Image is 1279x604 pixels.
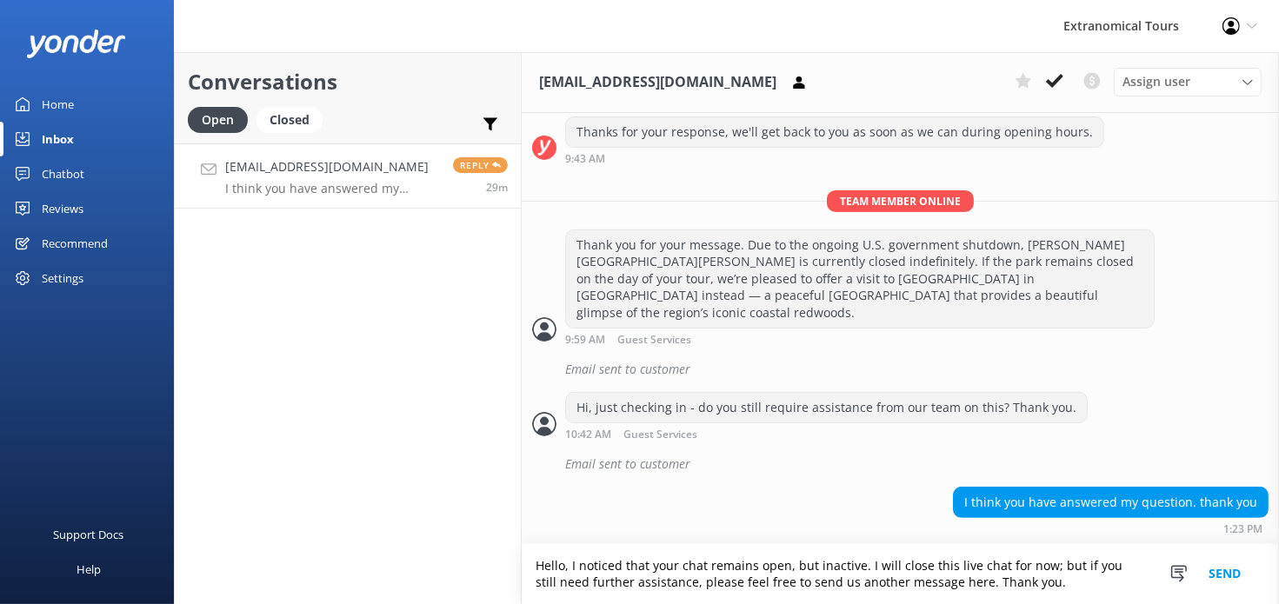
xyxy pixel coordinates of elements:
span: Oct 10 2025 01:23pm (UTC -07:00) America/Tijuana [486,180,508,195]
span: Team member online [827,190,974,212]
button: Send [1192,544,1257,604]
div: I think you have answered my question. thank you [954,488,1268,517]
div: Thank you for your message. Due to the ongoing U.S. government shutdown, [PERSON_NAME][GEOGRAPHIC... [566,230,1154,328]
div: Email sent to customer [565,355,1269,384]
a: Open [188,110,256,129]
h4: [EMAIL_ADDRESS][DOMAIN_NAME] [225,157,440,176]
h2: Conversations [188,65,508,98]
div: Help [77,552,101,587]
span: Reply [453,157,508,173]
div: Inbox [42,122,74,156]
strong: 9:59 AM [565,335,605,346]
div: Email sent to customer [565,449,1269,479]
span: Guest Services [623,429,697,441]
div: Chatbot [42,156,84,191]
div: Closed [256,107,323,133]
p: I think you have answered my question. thank you [225,181,440,196]
div: Oct 10 2025 01:23pm (UTC -07:00) America/Tijuana [953,522,1269,534]
div: Open [188,107,248,133]
span: Assign user [1122,72,1190,91]
a: [EMAIL_ADDRESS][DOMAIN_NAME]I think you have answered my question. thank youReply29m [175,143,521,209]
div: 2025-10-10T17:45:21.133 [532,449,1269,479]
div: Recommend [42,226,108,261]
a: Closed [256,110,331,129]
div: Support Docs [54,517,124,552]
div: Oct 10 2025 09:43am (UTC -07:00) America/Tijuana [565,152,1104,164]
div: Settings [42,261,83,295]
div: Reviews [42,191,83,226]
strong: 10:42 AM [565,429,611,441]
strong: 1:23 PM [1223,524,1262,534]
h3: [EMAIL_ADDRESS][DOMAIN_NAME] [539,71,776,94]
div: Hi, just checking in - do you still require assistance from our team on this? Thank you. [566,393,1087,422]
div: Thanks for your response, we'll get back to you as soon as we can during opening hours. [566,117,1103,147]
img: yonder-white-logo.png [26,30,126,58]
span: Guest Services [617,335,691,346]
div: Home [42,87,74,122]
div: Oct 10 2025 10:42am (UTC -07:00) America/Tijuana [565,428,1088,441]
div: Oct 10 2025 09:59am (UTC -07:00) America/Tijuana [565,333,1155,346]
textarea: Hello, I noticed that your chat remains open, but inactive. I will close this live chat for now; ... [522,544,1279,604]
div: Assign User [1114,68,1262,96]
strong: 9:43 AM [565,154,605,164]
div: 2025-10-10T17:03:21.943 [532,355,1269,384]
